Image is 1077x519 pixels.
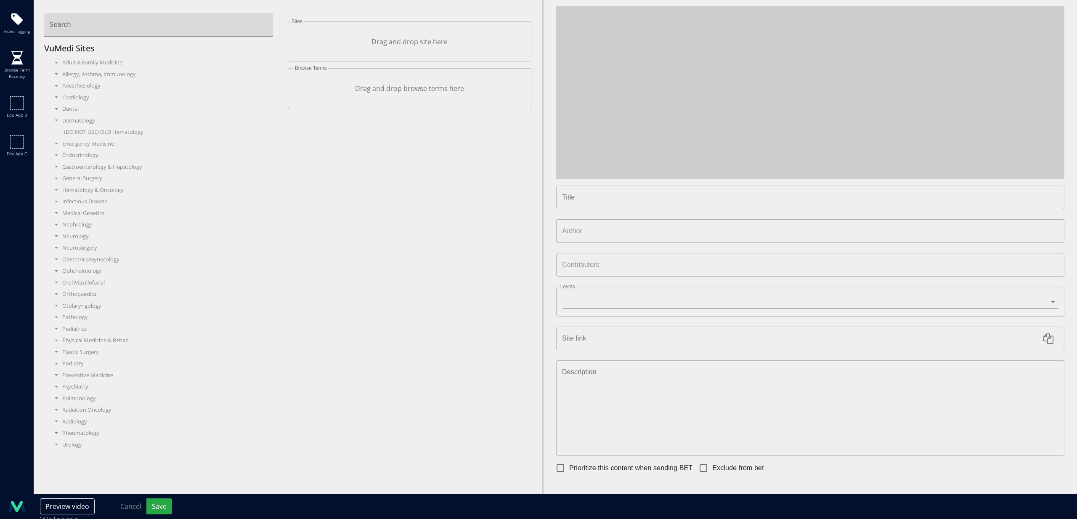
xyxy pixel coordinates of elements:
div: Dermatology [50,117,281,125]
div: Rheumatology [50,429,281,437]
div: Nephrology [50,221,281,229]
div: Endocrinology [50,151,281,160]
div: Allergy, Asthma, Immunology [50,70,281,79]
div: Infectious Disease [50,197,281,206]
div: Dental [50,105,281,113]
div: Neurology [50,232,281,241]
img: logo [8,498,25,515]
label: Browse Terms [294,66,328,71]
button: Copy link to clipboard [1038,328,1058,349]
div: Pediatrics [50,325,281,333]
label: Levels [559,284,576,289]
div: Podiatry [50,359,281,368]
div: Oral Maxillofacial [50,279,281,287]
div: Urology [50,441,281,449]
span: Edu app b [7,112,27,118]
div: Pathology [50,313,281,322]
div: Plastic Surgery [50,348,281,357]
span: Exclude from bet [712,463,764,473]
div: (DO NOT USE) OLD Hematology [50,128,281,136]
div: Gastroenterology & Hepatology [50,163,281,171]
div: General Surgery [50,174,281,183]
span: Prioritize this content when sending BET [569,463,692,473]
h5: VuMedi Sites [44,43,288,53]
div: Anesthesiology [50,82,281,90]
span: Browse term recency [2,67,32,80]
div: Ophthalmology [50,267,281,275]
div: Otolaryngology [50,302,281,310]
div: Cardiology [50,93,281,102]
div: Psychiatry [50,383,281,391]
div: Neurosurgery [50,244,281,252]
div: Orthopaedics [50,290,281,298]
div: Preventive Medicine [50,371,281,380]
div: Hematology & Oncology [50,186,281,194]
div: Adult & Family Medicine [50,59,281,67]
div: Pulmonology [50,394,281,403]
div: Physical Medicine & Rehab [50,336,281,345]
div: Obstetrics/Gynecology [50,256,281,264]
div: Emergency Medicine [50,140,281,148]
span: Video tagging [4,28,30,35]
button: Cancel [115,498,147,514]
div: Radiation Oncology [50,406,281,414]
button: Save [146,498,172,514]
label: Sites [290,19,304,24]
p: Drag and drop site here [294,37,525,47]
span: Edu app c [7,151,27,157]
div: Radiology [50,418,281,426]
div: Medical Genetics [50,209,281,218]
button: Preview video [40,498,95,514]
p: Drag and drop browse terms here [294,83,525,93]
